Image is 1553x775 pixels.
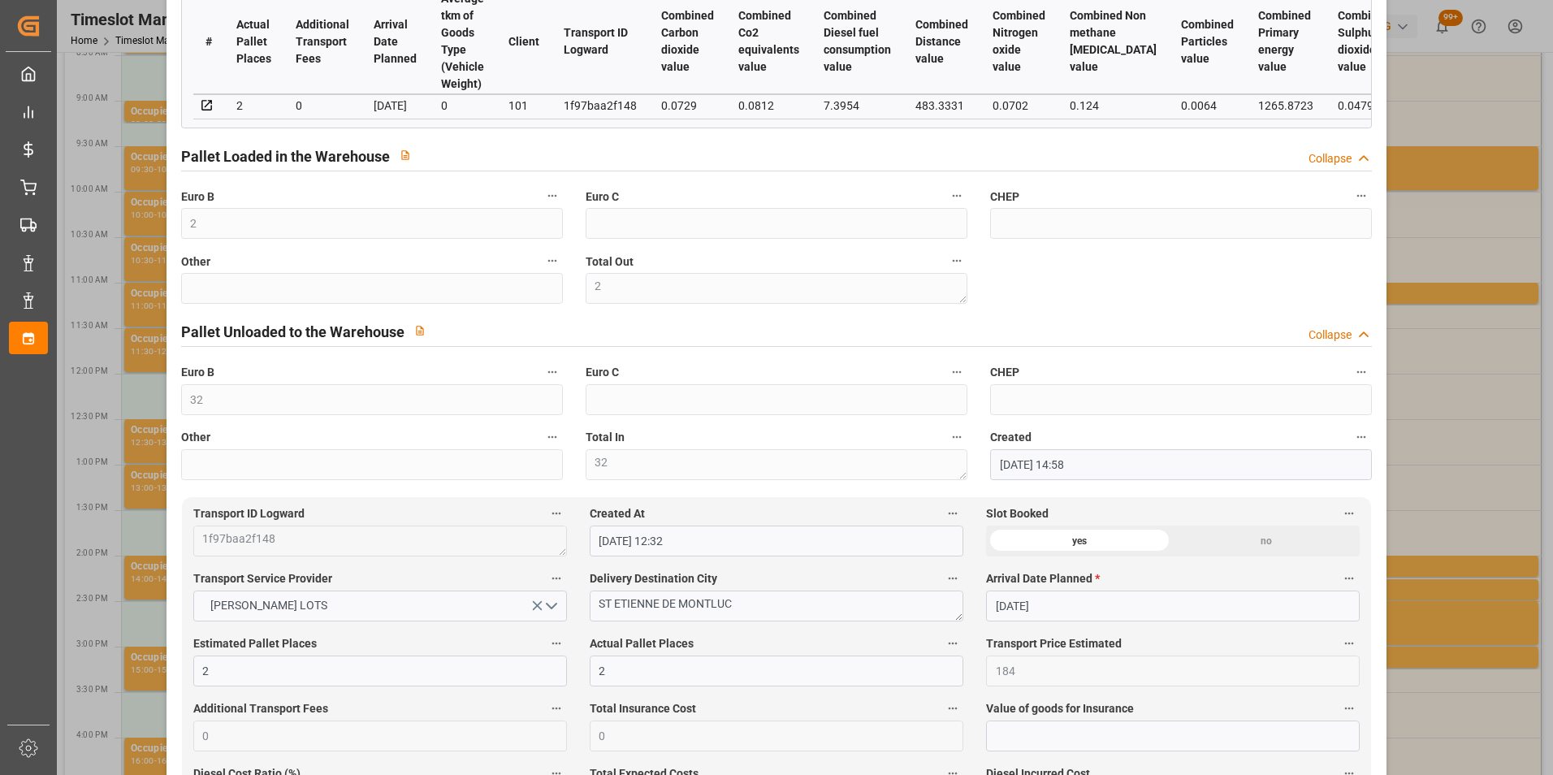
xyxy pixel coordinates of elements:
[915,96,968,115] div: 483.3331
[586,273,967,304] textarea: 2
[542,362,563,383] button: Euro B
[946,426,967,448] button: Total In
[542,185,563,206] button: Euro B
[296,96,349,115] div: 0
[1181,96,1234,115] div: 0.0064
[193,570,332,587] span: Transport Service Provider
[1339,503,1360,524] button: Slot Booked
[181,429,210,446] span: Other
[236,96,271,115] div: 2
[1258,96,1313,115] div: 1265.8723
[181,364,214,381] span: Euro B
[590,635,694,652] span: Actual Pallet Places
[542,250,563,271] button: Other
[661,96,714,115] div: 0.0729
[990,449,1372,480] input: DD-MM-YYYY HH:MM
[986,700,1134,717] span: Value of goods for Insurance
[546,633,567,654] button: Estimated Pallet Places
[508,96,539,115] div: 101
[193,700,328,717] span: Additional Transport Fees
[738,96,799,115] div: 0.0812
[193,526,567,556] textarea: 1f97baa2f148
[193,635,317,652] span: Estimated Pallet Places
[1339,568,1360,589] button: Arrival Date Planned *
[946,250,967,271] button: Total Out
[942,568,963,589] button: Delivery Destination City
[1339,633,1360,654] button: Transport Price Estimated
[586,253,634,271] span: Total Out
[181,188,214,206] span: Euro B
[1351,185,1372,206] button: CHEP
[942,503,963,524] button: Created At
[1351,426,1372,448] button: Created
[590,505,645,522] span: Created At
[586,449,967,480] textarea: 32
[942,633,963,654] button: Actual Pallet Places
[986,591,1360,621] input: DD-MM-YYYY
[1338,96,1391,115] div: 0.0479
[990,429,1032,446] span: Created
[202,597,335,614] span: [PERSON_NAME] LOTS
[1339,698,1360,719] button: Value of goods for Insurance
[986,635,1122,652] span: Transport Price Estimated
[986,505,1049,522] span: Slot Booked
[390,140,421,171] button: View description
[546,698,567,719] button: Additional Transport Fees
[590,570,717,587] span: Delivery Destination City
[986,570,1100,587] span: Arrival Date Planned
[590,591,963,621] textarea: ST ETIENNE DE MONTLUC
[590,700,696,717] span: Total Insurance Cost
[824,96,891,115] div: 7.3954
[193,505,305,522] span: Transport ID Logward
[404,315,435,346] button: View description
[1309,327,1352,344] div: Collapse
[993,96,1045,115] div: 0.0702
[990,188,1019,206] span: CHEP
[1070,96,1157,115] div: 0.124
[1309,150,1352,167] div: Collapse
[946,362,967,383] button: Euro C
[586,364,619,381] span: Euro C
[1351,362,1372,383] button: CHEP
[546,568,567,589] button: Transport Service Provider
[986,526,1173,556] div: yes
[946,185,967,206] button: Euro C
[990,364,1019,381] span: CHEP
[181,253,210,271] span: Other
[193,591,567,621] button: open menu
[590,526,963,556] input: DD-MM-YYYY HH:MM
[181,321,404,343] h2: Pallet Unloaded to the Warehouse
[181,145,390,167] h2: Pallet Loaded in the Warehouse
[564,96,637,115] div: 1f97baa2f148
[586,429,625,446] span: Total In
[546,503,567,524] button: Transport ID Logward
[441,96,484,115] div: 0
[942,698,963,719] button: Total Insurance Cost
[542,426,563,448] button: Other
[374,96,417,115] div: [DATE]
[586,188,619,206] span: Euro C
[1173,526,1360,556] div: no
